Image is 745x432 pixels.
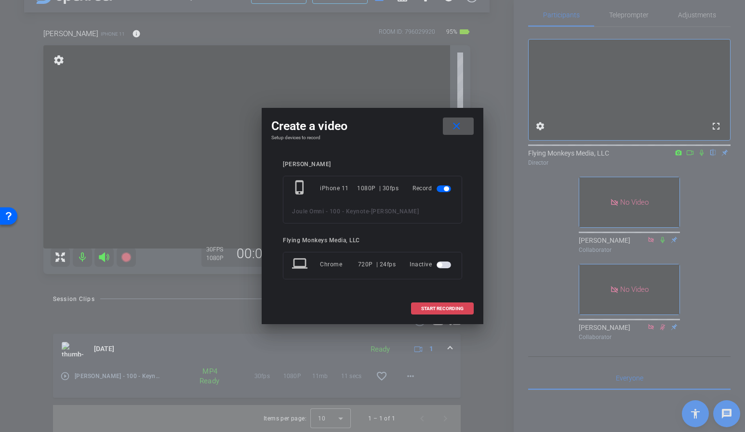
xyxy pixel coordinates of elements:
[292,208,369,215] span: Joule Omni - 100 - Keynote
[283,237,462,244] div: Flying Monkeys Media, LLC
[292,256,309,273] mat-icon: laptop
[357,180,399,197] div: 1080P | 30fps
[292,180,309,197] mat-icon: phone_iphone
[283,161,462,168] div: [PERSON_NAME]
[451,120,463,132] mat-icon: close
[371,208,419,215] span: [PERSON_NAME]
[320,256,358,273] div: Chrome
[369,208,371,215] span: -
[412,180,453,197] div: Record
[411,302,474,314] button: START RECORDING
[271,135,474,141] h4: Setup devices to record
[358,256,396,273] div: 720P | 24fps
[410,256,453,273] div: Inactive
[421,306,464,311] span: START RECORDING
[271,118,474,135] div: Create a video
[320,180,357,197] div: iPhone 11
